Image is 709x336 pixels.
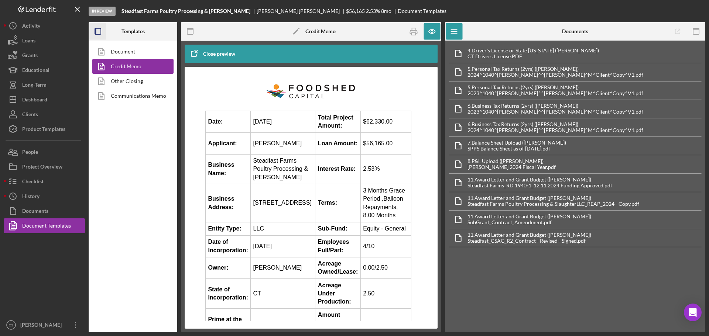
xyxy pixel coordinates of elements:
div: In Review [89,7,116,16]
div: 6. Business Tax Returns (2yrs) ([PERSON_NAME]) [467,121,643,127]
button: Document Templates [4,218,85,233]
b: Credit Memo [305,28,336,34]
a: Document [92,44,170,59]
div: 2024^1040^[PERSON_NAME]^^[PERSON_NAME]^M^Client^Copy^V1.pdf [467,72,643,78]
div: 4. Driver's License or State [US_STATE] ([PERSON_NAME]) [467,48,599,53]
div: Clients [22,107,38,124]
iframe: Rich Text Area [199,74,423,321]
div: Document Templates [22,218,71,235]
button: Dashboard [4,92,85,107]
button: ES[PERSON_NAME] [4,318,85,332]
div: Long-Term [22,77,47,94]
button: Loans [4,33,85,48]
button: Educational [4,63,85,77]
a: Other Closing [92,74,170,89]
div: People [22,145,38,161]
div: [PERSON_NAME] [18,318,66,334]
button: Activity [4,18,85,33]
div: 2023^1040^[PERSON_NAME]^^[PERSON_NAME]^M^Client^Copy^V1.pdf [467,109,643,115]
td: 7.25 [51,235,116,264]
div: Close preview [203,46,235,61]
button: People [4,145,85,159]
div: Steadfast_CSAG_R2_Contract - Revised - Signed.pdf [467,238,591,244]
div: Activity [22,18,40,35]
div: Project Overview [22,159,62,176]
div: 11. Award Letter and Grant Budget ([PERSON_NAME]) [467,232,591,238]
button: Checklist [4,174,85,189]
div: Documents [22,204,48,220]
button: Documents [4,204,85,218]
div: 6. Business Tax Returns (2yrs) ([PERSON_NAME]) [467,103,643,109]
div: [PERSON_NAME] [PERSON_NAME] [257,8,346,14]
button: Long-Term [4,77,85,92]
strong: Amount Saved on Interest [119,238,145,260]
a: Credit Memo [92,59,170,74]
button: Clients [4,107,85,122]
div: $56,165 [346,8,365,14]
div: 5. Personal Tax Returns (2yrs) ([PERSON_NAME]) [467,84,643,90]
div: SubGrant_Contract_Amendment.pdf [467,219,591,225]
td: $1,002.75 [161,235,212,264]
div: 8 mo [381,8,391,14]
div: 11. Award Letter and Grant Budget ([PERSON_NAME]) [467,195,639,201]
div: Open Intercom Messenger [684,304,702,321]
div: [PERSON_NAME] 2024 Fiscal Year.pdf [467,164,556,170]
div: 2.53 % [366,8,380,14]
div: CT Drivers License.PDF [467,53,599,59]
button: Grants [4,48,85,63]
div: Steadfast Farms Poultry Processing & SlaughterLLC_REAP_2024 - Copy.pdf [467,201,639,207]
button: History [4,189,85,204]
div: 11. Award Letter and Grant Budget ([PERSON_NAME]) [467,177,612,183]
div: 11. Award Letter and Grant Budget ([PERSON_NAME]) [467,214,591,219]
button: Product Templates [4,122,85,136]
b: Documents [562,28,588,34]
div: 2024^1040^[PERSON_NAME]^^[PERSON_NAME]^M^Client^Copy^V1.pdf [467,127,643,133]
div: Dashboard [22,92,47,109]
button: Project Overview [4,159,85,174]
b: Steadfast Farms Poultry Processing & [PERSON_NAME] [121,8,250,14]
div: Grants [22,48,38,65]
div: 2023^1040^[PERSON_NAME]^^[PERSON_NAME]^M^Client^Copy^V1.pdf [467,90,643,96]
text: ES [9,323,14,327]
div: Educational [22,63,49,79]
